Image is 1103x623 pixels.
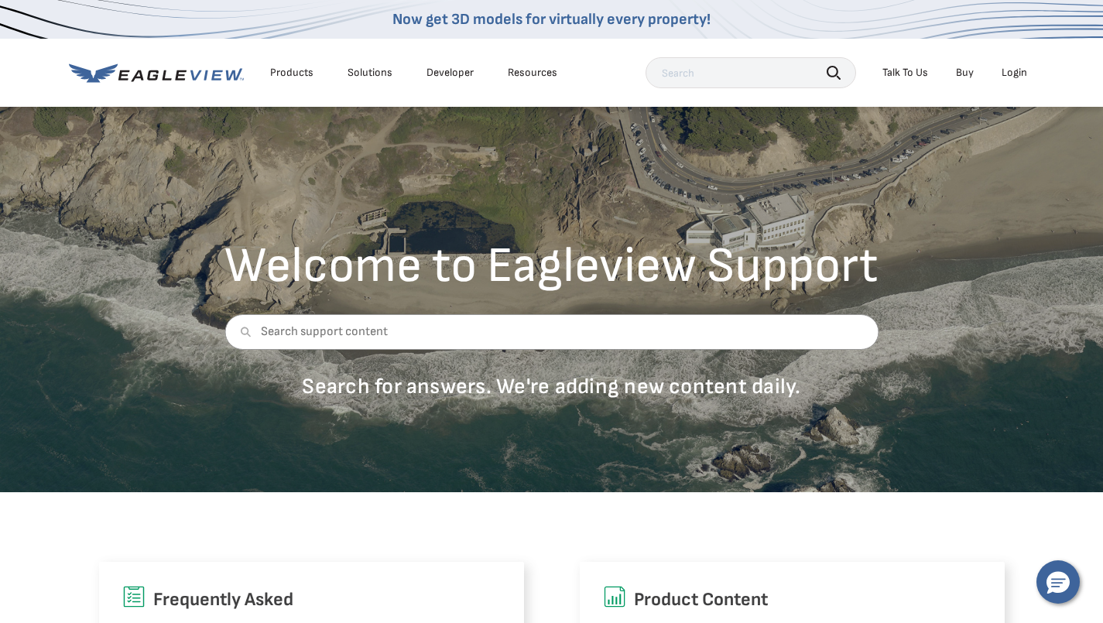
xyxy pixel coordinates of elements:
input: Search support content [224,314,879,350]
a: Now get 3D models for virtually every property! [392,10,711,29]
input: Search [646,57,856,88]
div: Resources [508,66,557,80]
button: Hello, have a question? Let’s chat. [1036,560,1080,604]
h6: Product Content [603,585,981,614]
div: Talk To Us [882,66,928,80]
a: Developer [426,66,474,80]
div: Solutions [348,66,392,80]
div: Products [270,66,313,80]
h6: Frequently Asked [122,585,501,614]
div: Login [1002,66,1027,80]
p: Search for answers. We're adding new content daily. [224,373,879,400]
h2: Welcome to Eagleview Support [224,241,879,291]
a: Buy [956,66,974,80]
